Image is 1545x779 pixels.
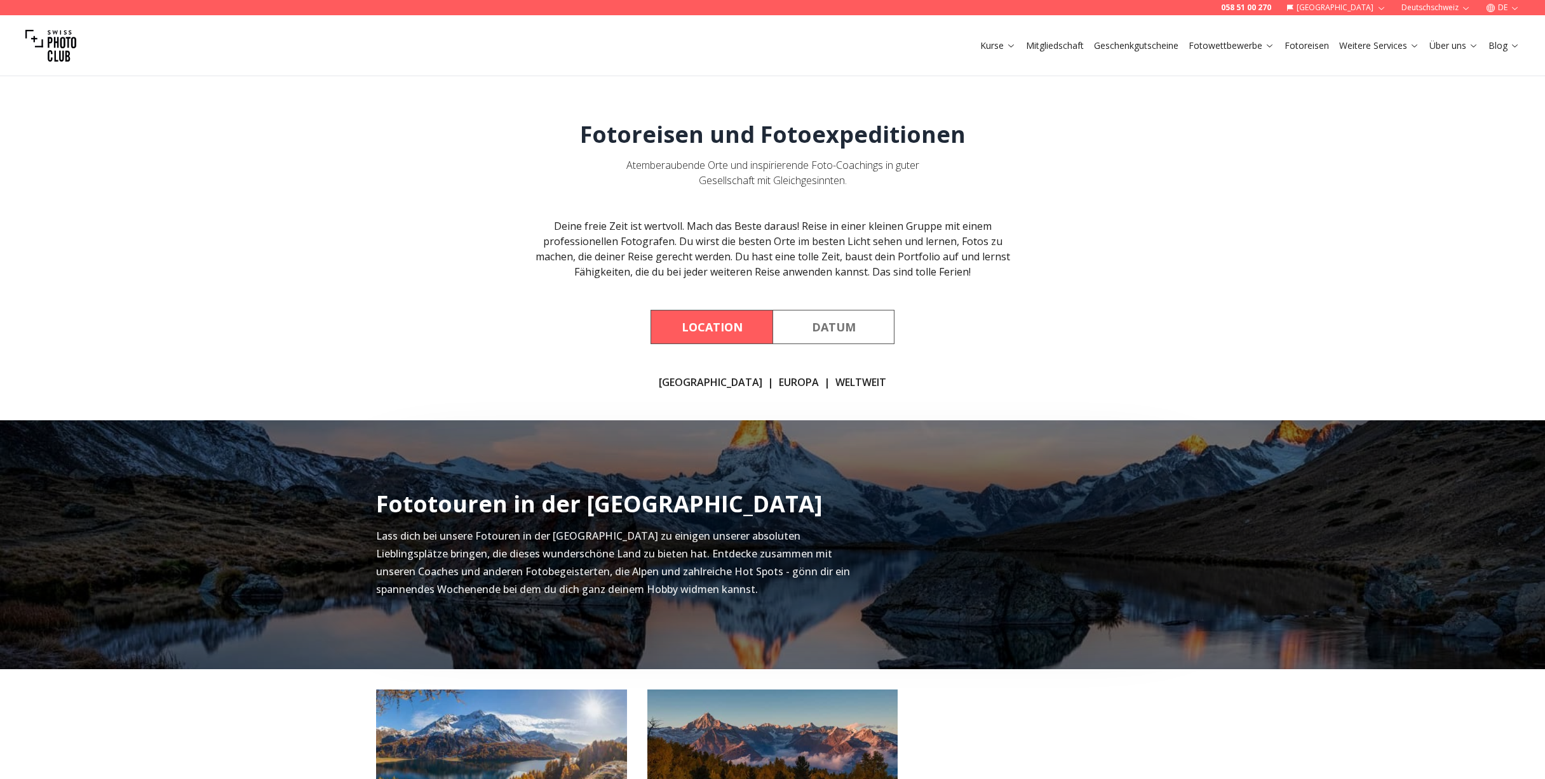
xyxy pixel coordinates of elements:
a: Weitere Services [1339,39,1419,52]
a: WELTWEIT [835,375,886,390]
button: Fotoreisen [1279,37,1334,55]
button: Über uns [1424,37,1483,55]
a: Blog [1488,39,1520,52]
button: Fotowettbewerbe [1184,37,1279,55]
a: Fotowettbewerbe [1189,39,1274,52]
div: Deine freie Zeit ist wertvoll. Mach das Beste daraus! Reise in einer kleinen Gruppe mit einem pro... [529,218,1016,279]
div: Course filter [651,310,894,344]
a: Mitgliedschaft [1026,39,1084,52]
h2: Fototouren in der [GEOGRAPHIC_DATA] [376,491,823,517]
h1: Fotoreisen und Fotoexpeditionen [580,122,966,147]
button: Kurse [975,37,1021,55]
span: Atemberaubende Orte und inspirierende Foto-Coachings in guter Gesellschaft mit Gleichgesinnten. [626,158,919,187]
a: Geschenkgutscheine [1094,39,1178,52]
a: EUROPA [779,375,819,390]
button: By Location [651,310,772,344]
button: Blog [1483,37,1525,55]
a: Über uns [1429,39,1478,52]
a: Fotoreisen [1285,39,1329,52]
div: | | [659,375,886,390]
button: Geschenkgutscheine [1089,37,1184,55]
img: Swiss photo club [25,20,76,71]
a: 058 51 00 270 [1221,3,1271,13]
button: Mitgliedschaft [1021,37,1089,55]
a: Kurse [980,39,1016,52]
span: Lass dich bei unsere Fotouren in der [GEOGRAPHIC_DATA] zu einigen unserer absoluten Lieblingsplät... [376,529,850,596]
a: [GEOGRAPHIC_DATA] [659,375,762,390]
button: By Date [772,310,894,344]
button: Weitere Services [1334,37,1424,55]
